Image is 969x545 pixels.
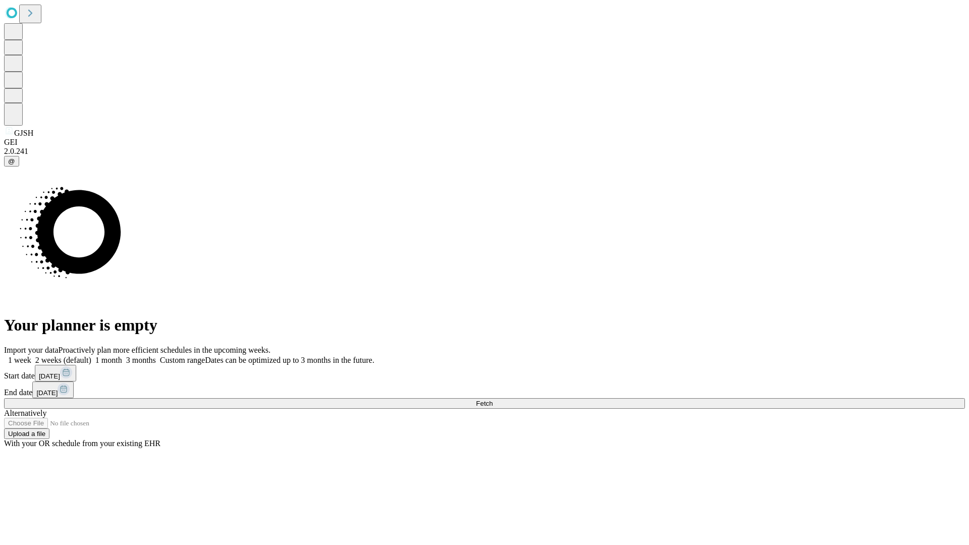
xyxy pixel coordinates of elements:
span: GJSH [14,129,33,137]
span: Alternatively [4,409,46,417]
button: Upload a file [4,428,49,439]
span: 3 months [126,356,156,364]
h1: Your planner is empty [4,316,965,335]
div: End date [4,381,965,398]
div: 2.0.241 [4,147,965,156]
button: @ [4,156,19,167]
button: [DATE] [35,365,76,381]
span: Import your data [4,346,59,354]
span: 1 week [8,356,31,364]
span: Proactively plan more efficient schedules in the upcoming weeks. [59,346,271,354]
span: Dates can be optimized up to 3 months in the future. [205,356,374,364]
button: [DATE] [32,381,74,398]
button: Fetch [4,398,965,409]
div: Start date [4,365,965,381]
div: GEI [4,138,965,147]
span: [DATE] [39,372,60,380]
span: @ [8,157,15,165]
span: 2 weeks (default) [35,356,91,364]
span: [DATE] [36,389,58,397]
span: With your OR schedule from your existing EHR [4,439,160,448]
span: Custom range [160,356,205,364]
span: 1 month [95,356,122,364]
span: Fetch [476,400,493,407]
